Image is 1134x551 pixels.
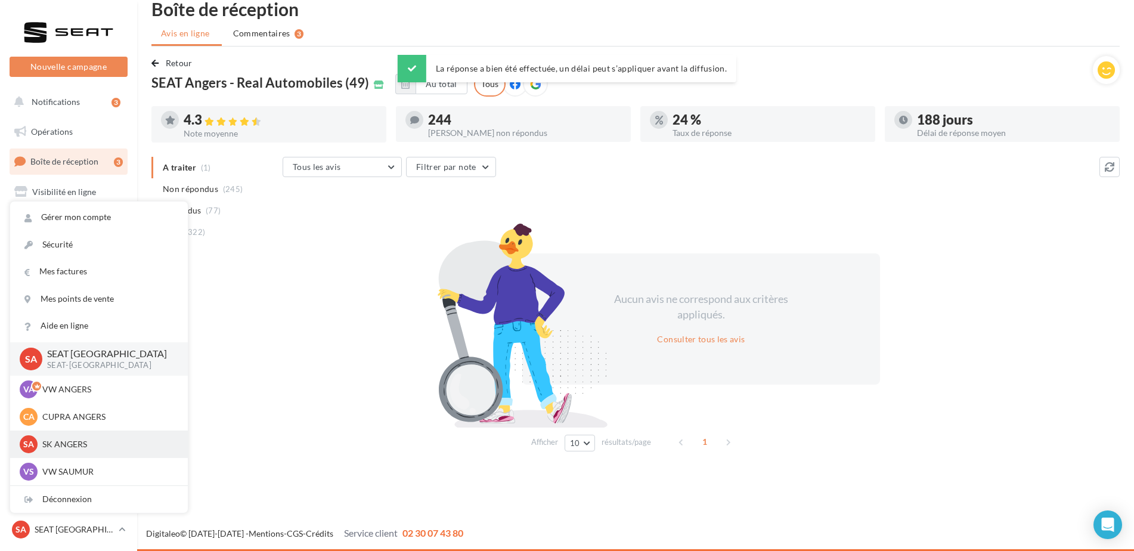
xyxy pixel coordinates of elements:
[917,129,1110,137] div: Délai de réponse moyen
[32,187,96,197] span: Visibilité en ligne
[395,74,467,94] button: Au total
[306,528,333,538] a: Crédits
[570,438,580,448] span: 10
[111,98,120,107] div: 3
[7,209,130,234] a: Campagnes
[223,184,243,194] span: (245)
[249,528,284,538] a: Mentions
[10,57,128,77] button: Nouvelle campagne
[7,298,130,323] a: Calendrier
[16,524,26,535] span: SA
[23,466,34,478] span: VS
[184,129,377,138] div: Note moyenne
[599,292,804,322] div: Aucun avis ne correspond aux critères appliqués.
[10,258,188,285] a: Mes factures
[7,89,125,114] button: Notifications 3
[7,148,130,174] a: Boîte de réception3
[25,352,37,366] span: SA
[47,347,169,361] p: SEAT [GEOGRAPHIC_DATA]
[917,113,1110,126] div: 188 jours
[428,113,621,126] div: 244
[10,486,188,513] div: Déconnexion
[295,29,303,39] div: 3
[146,528,463,538] span: © [DATE]-[DATE] - - -
[7,327,130,363] a: PLV et print personnalisable
[23,411,35,423] span: CA
[283,157,402,177] button: Tous les avis
[31,126,73,137] span: Opérations
[673,113,866,126] div: 24 %
[163,183,218,195] span: Non répondus
[652,332,749,346] button: Consulter tous les avis
[10,231,188,258] a: Sécurité
[406,157,496,177] button: Filtrer par note
[42,383,173,395] p: VW ANGERS
[10,518,128,541] a: SA SEAT [GEOGRAPHIC_DATA]
[42,438,173,450] p: SK ANGERS
[30,156,98,166] span: Boîte de réception
[695,432,714,451] span: 1
[1093,510,1122,539] div: Open Intercom Messenger
[7,119,130,144] a: Opérations
[402,527,463,538] span: 02 30 07 43 80
[185,227,206,237] span: (322)
[10,312,188,339] a: Aide en ligne
[7,367,130,403] a: Campagnes DataOnDemand
[531,437,558,448] span: Afficher
[146,528,180,538] a: Digitaleo
[7,179,130,205] a: Visibilité en ligne
[35,524,114,535] p: SEAT [GEOGRAPHIC_DATA]
[23,438,34,450] span: SA
[673,129,866,137] div: Taux de réponse
[233,27,290,39] span: Commentaires
[23,383,35,395] span: VA
[206,206,221,215] span: (77)
[42,466,173,478] p: VW SAUMUR
[10,286,188,312] a: Mes points de vente
[184,113,377,127] div: 4.3
[47,360,169,371] p: SEAT-[GEOGRAPHIC_DATA]
[428,129,621,137] div: [PERSON_NAME] non répondus
[565,435,595,451] button: 10
[32,97,80,107] span: Notifications
[166,58,193,68] span: Retour
[10,204,188,231] a: Gérer mon compte
[114,157,123,167] div: 3
[293,162,341,172] span: Tous les avis
[7,268,130,293] a: Médiathèque
[151,56,197,70] button: Retour
[344,527,398,538] span: Service client
[602,437,651,448] span: résultats/page
[7,239,130,264] a: Contacts
[398,55,736,82] div: La réponse a bien été effectuée, un délai peut s’appliquer avant la diffusion.
[42,411,173,423] p: CUPRA ANGERS
[287,528,303,538] a: CGS
[151,76,369,89] span: SEAT Angers - Real Automobiles (49)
